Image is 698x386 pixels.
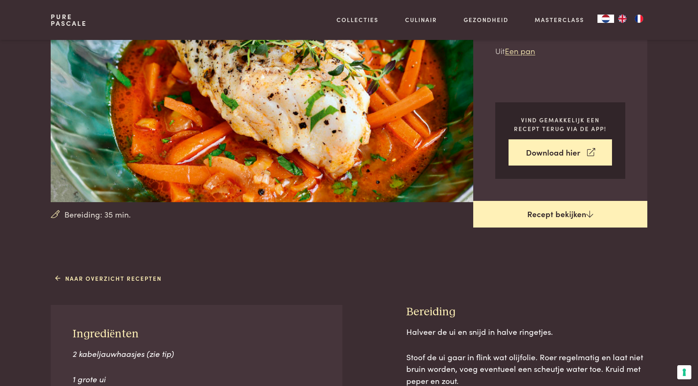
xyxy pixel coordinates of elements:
a: Collecties [337,15,378,24]
p: Vind gemakkelijk een recept terug via de app! [509,116,612,133]
p: Uit [495,45,625,57]
a: NL [597,15,614,23]
span: Halveer de ui en snijd in halve ringetjes. [406,326,553,337]
ul: Language list [614,15,647,23]
a: Een pan [505,45,535,56]
a: Masterclass [535,15,584,24]
a: FR [631,15,647,23]
a: EN [614,15,631,23]
a: Recept bekijken [473,201,647,228]
div: Language [597,15,614,23]
button: Uw voorkeuren voor toestemming voor trackingtechnologieën [677,365,691,379]
span: Ingrediënten [73,328,139,340]
a: Culinair [405,15,437,24]
aside: Language selected: Nederlands [597,15,647,23]
a: Naar overzicht recepten [55,274,162,283]
span: 1 grote ui [73,373,106,384]
a: PurePascale [51,13,87,27]
span: Stoof de ui gaar in flink wat olijfolie. Roer regelmatig en laat niet bruin worden, voeg eventuee... [406,351,643,386]
span: 2 kabeljauwhaasjes (zie tip) [73,348,174,359]
a: Gezondheid [464,15,509,24]
a: Download hier [509,139,612,166]
span: Bereiding: 35 min. [64,208,131,220]
h3: Bereiding [406,305,647,319]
